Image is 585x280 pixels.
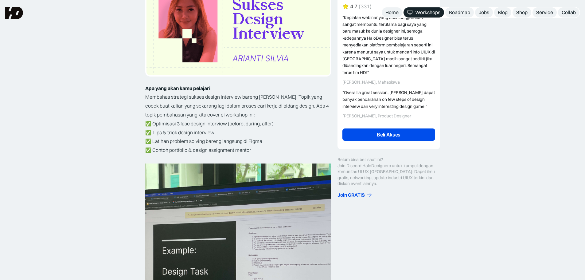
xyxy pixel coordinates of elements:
a: Roadmap [445,7,474,18]
a: Beli Akses [342,128,435,141]
div: Roadmap [449,9,470,16]
div: Belum bisa beli saat ini? Join Discord HaloDesigners untuk kumpul dengan komunitas UI UX [GEOGRAP... [337,157,440,187]
div: 4.7 [350,3,357,10]
div: "Kegiatan webinar yang deselenggarakan sangat membantu, terutama bagi saya yang baru masuk ke dun... [342,14,435,76]
div: Join GRATIS [337,192,365,198]
div: [PERSON_NAME], Product Designer [342,113,435,119]
div: (331) [359,3,372,10]
div: "Overall a great session, [PERSON_NAME] dapat banyak pencarahan on few steps of design interview ... [342,89,435,110]
a: Service [532,7,557,18]
a: Jobs [475,7,493,18]
a: Collab [558,7,579,18]
div: Collab [562,9,576,16]
div: Blog [498,9,508,16]
p: ✅ Optimisasi 3 fase design interview (before, during, after) ✅ Tips & trick design interview ✅ La... [145,119,331,155]
a: Blog [494,7,511,18]
div: [PERSON_NAME], Mahasiswa [342,80,435,85]
div: Jobs [479,9,489,16]
a: Join GRATIS [337,192,440,198]
div: Workshops [415,9,440,16]
div: Service [536,9,553,16]
a: Workshops [404,7,444,18]
a: Shop [513,7,531,18]
div: Shop [516,9,528,16]
p: ‍ [145,155,331,164]
a: Home [382,7,402,18]
div: Home [385,9,399,16]
p: Membahas strategi sukses design interview bareng [PERSON_NAME]. Topik yang cocok buat kalian yang... [145,93,331,119]
strong: Apa yang akan kamu pelajari [145,85,210,91]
